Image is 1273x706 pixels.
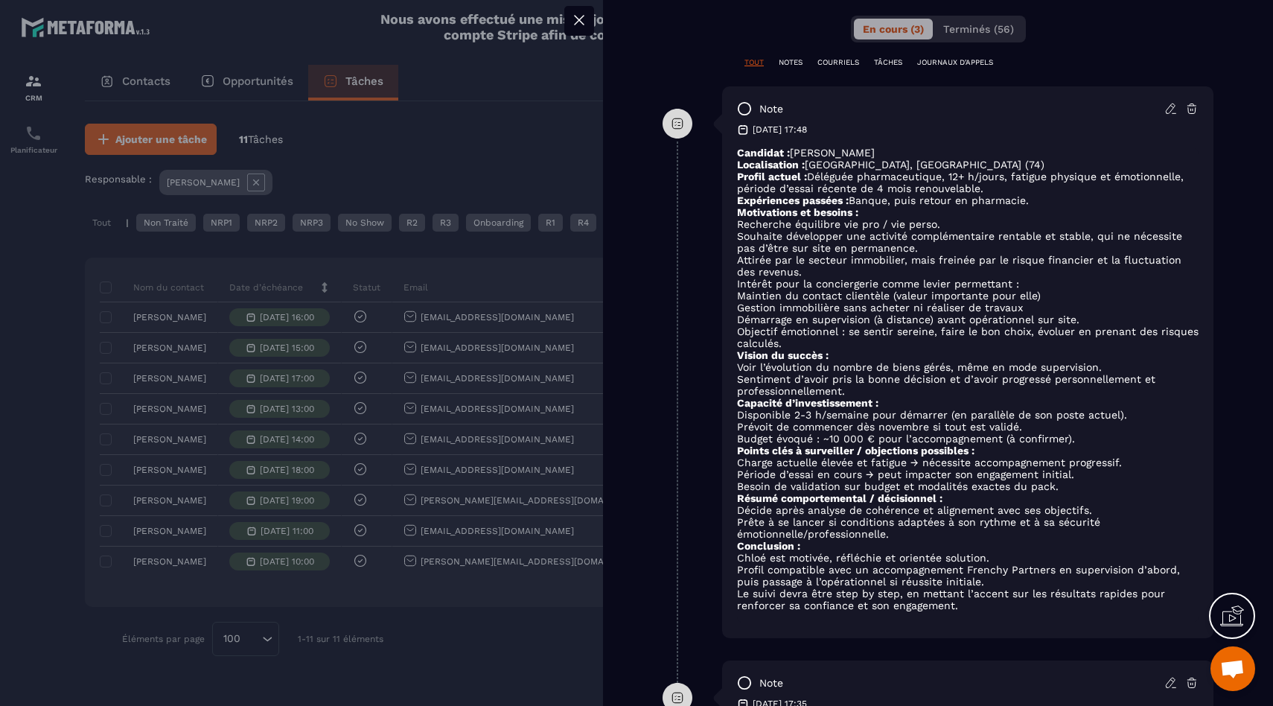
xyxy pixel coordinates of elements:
[943,23,1014,35] span: Terminés (56)
[737,206,858,218] strong: Motivations et besoins :
[737,373,1199,397] li: Sentiment d’avoir pris la bonne décision et d’avoir progressé personnellement et professionnellem...
[759,102,783,116] p: note
[737,504,1199,516] li: Décide après analyse de cohérence et alignement avec ses objectifs.
[817,57,859,68] p: COURRIELS
[737,409,1199,421] li: Disponible 2-3 h/semaine pour démarrer (en parallèle de son poste actuel).
[1210,646,1255,691] div: Ouvrir le chat
[737,171,1199,194] p: Déléguée pharmaceutique, 12+ h/jours, fatigue physique et émotionnelle, période d’essai récente d...
[737,540,800,552] strong: Conclusion :
[737,397,878,409] strong: Capacité d’investissement :
[737,314,1199,325] li: Démarrage en supervision (à distance) avant opérationnel sur site.
[737,194,849,206] strong: Expériences passées :
[737,564,1199,588] li: Profil compatible avec un accompagnement Frenchy Partners en supervision d’abord, puis passage à ...
[737,254,1199,278] li: Attirée par le secteur immobilier, mais freinée par le risque financier et la fluctuation des rev...
[759,676,783,690] p: note
[737,218,1199,230] li: Recherche équilibre vie pro / vie perso.
[737,230,1199,254] li: Souhaite développer une activité complémentaire rentable et stable, qui ne nécessite pas d’être s...
[737,194,1199,206] p: Banque, puis retour en pharmacie.
[737,445,974,457] strong: Points clés à surveiller / objections possibles :
[779,57,803,68] p: NOTES
[934,19,1023,39] button: Terminés (56)
[737,171,807,182] strong: Profil actuel :
[737,457,1199,468] li: Charge actuelle élevée et fatigue → nécessite accompagnement progressif.
[737,468,1199,480] li: Période d’essai en cours → peut impacter son engagement initial.
[874,57,902,68] p: TÂCHES
[737,147,790,159] strong: Candidat :
[854,19,933,39] button: En cours (3)
[737,588,1199,611] li: Le suivi devra être step by step, en mettant l’accent sur les résultats rapides pour renforcer sa...
[737,159,1199,171] p: [GEOGRAPHIC_DATA], [GEOGRAPHIC_DATA] (74)
[737,325,1199,349] li: Objectif émotionnel : se sentir sereine, faire le bon choix, évoluer en prenant des risques calcu...
[737,290,1199,302] li: Maintien du contact clientèle (valeur importante pour elle)
[753,124,807,136] p: [DATE] 17:48
[737,278,1199,290] li: Intérêt pour la conciergerie comme levier permettant :
[737,349,829,361] strong: Vision du succès :
[737,302,1199,314] li: Gestion immobilière sans acheter ni réaliser de travaux
[737,516,1199,540] li: Prête à se lancer si conditions adaptées à son rythme et à sa sécurité émotionnelle/professionnelle.
[737,552,1199,564] li: Chloé est motivée, réfléchie et orientée solution.
[737,361,1199,373] li: Voir l’évolution du nombre de biens gérés, même en mode supervision.
[744,57,764,68] p: TOUT
[737,433,1199,445] li: Budget évoqué : ~10 000 € pour l’accompagnement (à confirmer).
[917,57,993,68] p: JOURNAUX D'APPELS
[737,147,1199,159] p: [PERSON_NAME]
[737,421,1199,433] li: Prévoit de commencer dès novembre si tout est validé.
[737,159,805,171] strong: Localisation :
[737,480,1199,492] li: Besoin de validation sur budget et modalités exactes du pack.
[863,23,924,35] span: En cours (3)
[737,492,942,504] strong: Résumé comportemental / décisionnel :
